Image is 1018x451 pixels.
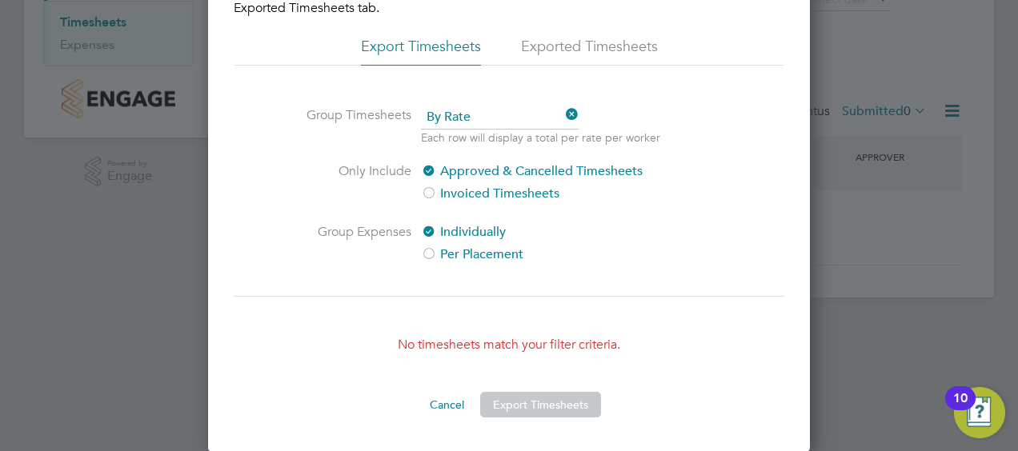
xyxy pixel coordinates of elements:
[954,387,1005,438] button: Open Resource Center, 10 new notifications
[421,106,579,130] span: By Rate
[521,37,658,66] li: Exported Timesheets
[480,392,601,417] button: Export Timesheets
[421,184,689,203] label: Invoiced Timesheets
[234,335,784,354] p: No timesheets match your filter criteria.
[421,130,660,146] p: Each row will display a total per rate per worker
[291,222,411,264] label: Group Expenses
[291,162,411,203] label: Only Include
[417,392,477,417] button: Cancel
[361,37,481,66] li: Export Timesheets
[953,398,968,419] div: 10
[291,106,411,142] label: Group Timesheets
[421,222,689,241] label: Individually
[421,245,689,264] label: Per Placement
[421,162,689,181] label: Approved & Cancelled Timesheets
